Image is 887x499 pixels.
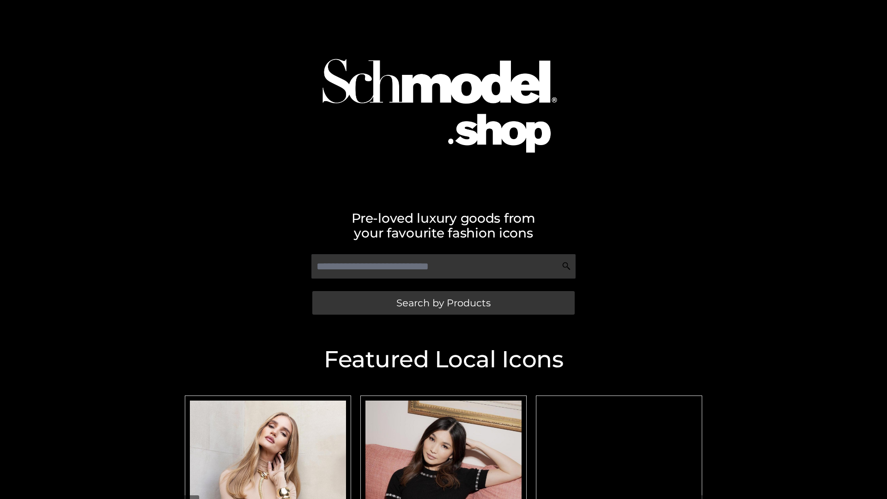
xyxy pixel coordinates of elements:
[396,298,491,308] span: Search by Products
[562,262,571,271] img: Search Icon
[180,348,707,371] h2: Featured Local Icons​
[312,291,575,315] a: Search by Products
[180,211,707,240] h2: Pre-loved luxury goods from your favourite fashion icons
